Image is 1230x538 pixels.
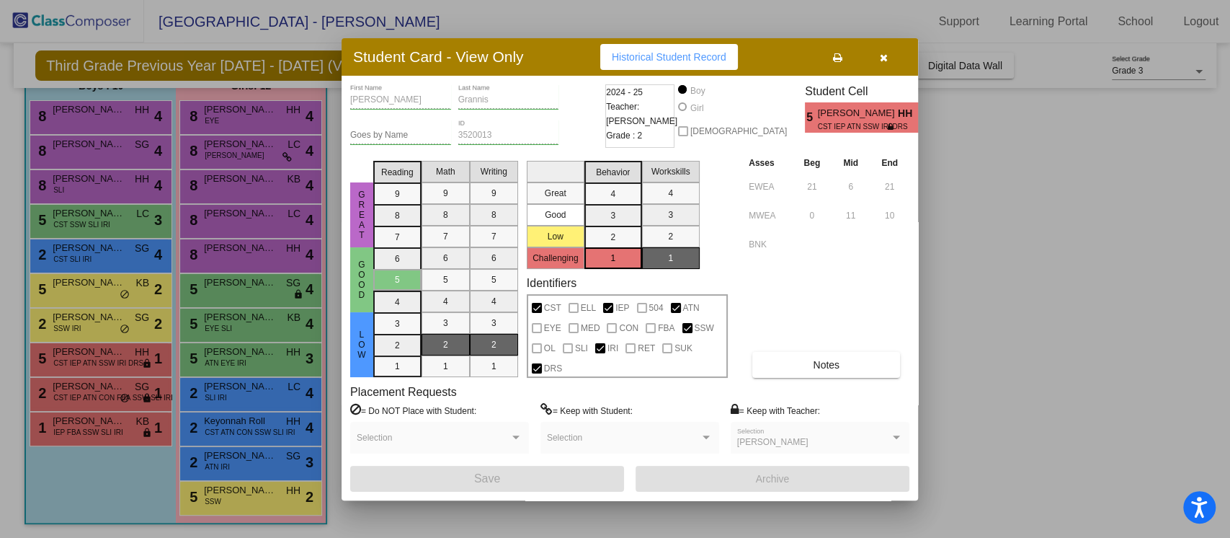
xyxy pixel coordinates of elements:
span: Great [355,190,368,240]
button: Historical Student Record [600,44,738,70]
span: ELL [581,299,596,317]
span: FBA [658,319,674,337]
th: Mid [832,155,870,171]
span: SLI [575,340,588,357]
th: Asses [745,155,792,171]
button: Notes [752,352,900,378]
span: OL [544,340,556,357]
label: = Do NOT Place with Student: [350,403,476,418]
div: Boy [690,84,705,97]
span: [DEMOGRAPHIC_DATA] [690,123,787,140]
h3: Student Card - View Only [353,48,524,66]
label: = Keep with Teacher: [731,403,820,418]
span: CST [544,299,561,317]
span: Archive [756,473,790,485]
span: DRS [544,360,562,377]
input: Enter ID [458,131,559,141]
span: IRI [607,340,618,357]
span: EYE [544,319,561,337]
span: RET [638,340,655,357]
input: assessment [749,176,788,198]
span: 1 [918,109,930,126]
span: 2024 - 25 [606,85,643,100]
span: Grade : 2 [606,128,642,143]
label: Identifiers [527,276,576,290]
span: [PERSON_NAME] [818,106,898,121]
span: SUK [674,340,692,357]
span: MED [581,319,600,337]
div: Girl [690,102,704,115]
span: 504 [649,299,664,317]
input: assessment [749,205,788,226]
span: CST IEP ATN SSW IRI DRS [818,121,888,132]
button: Archive [636,466,909,492]
input: goes by name [350,131,451,141]
span: Notes [813,359,839,371]
span: CON [619,319,638,337]
span: Historical Student Record [612,51,726,63]
label: Placement Requests [350,385,457,399]
span: Low [355,330,368,360]
h3: Student Cell [805,84,930,98]
span: IEP [615,299,629,317]
span: HH [898,106,918,121]
span: ATN [683,299,700,317]
span: 5 [805,109,817,126]
button: Save [350,466,624,492]
label: = Keep with Student: [540,403,633,418]
th: Beg [792,155,832,171]
span: SSW [695,319,714,337]
span: Save [474,472,500,485]
span: [PERSON_NAME] [737,437,808,447]
span: Good [355,260,368,300]
th: End [870,155,909,171]
input: assessment [749,234,788,255]
span: Teacher: [PERSON_NAME] [606,100,677,128]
